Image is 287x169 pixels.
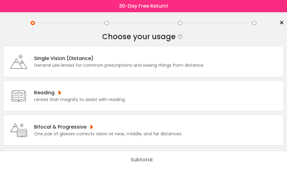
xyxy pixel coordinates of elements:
div: Choose your usage [102,31,176,43]
div: Bifocal & Progressive [34,123,182,131]
div: General use lenses for common prescriptions and seeing things from distance. [34,62,204,69]
div: One pair of glasses corrects vision at near, middle, and far distances. [34,131,182,137]
span: × [279,18,284,28]
div: Subtotal: [131,151,157,169]
div: Single Vision (Distance) [34,54,204,62]
a: × [275,18,284,28]
div: Lenses that magnify to assist with reading. [34,96,126,103]
div: Reading [34,89,126,96]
